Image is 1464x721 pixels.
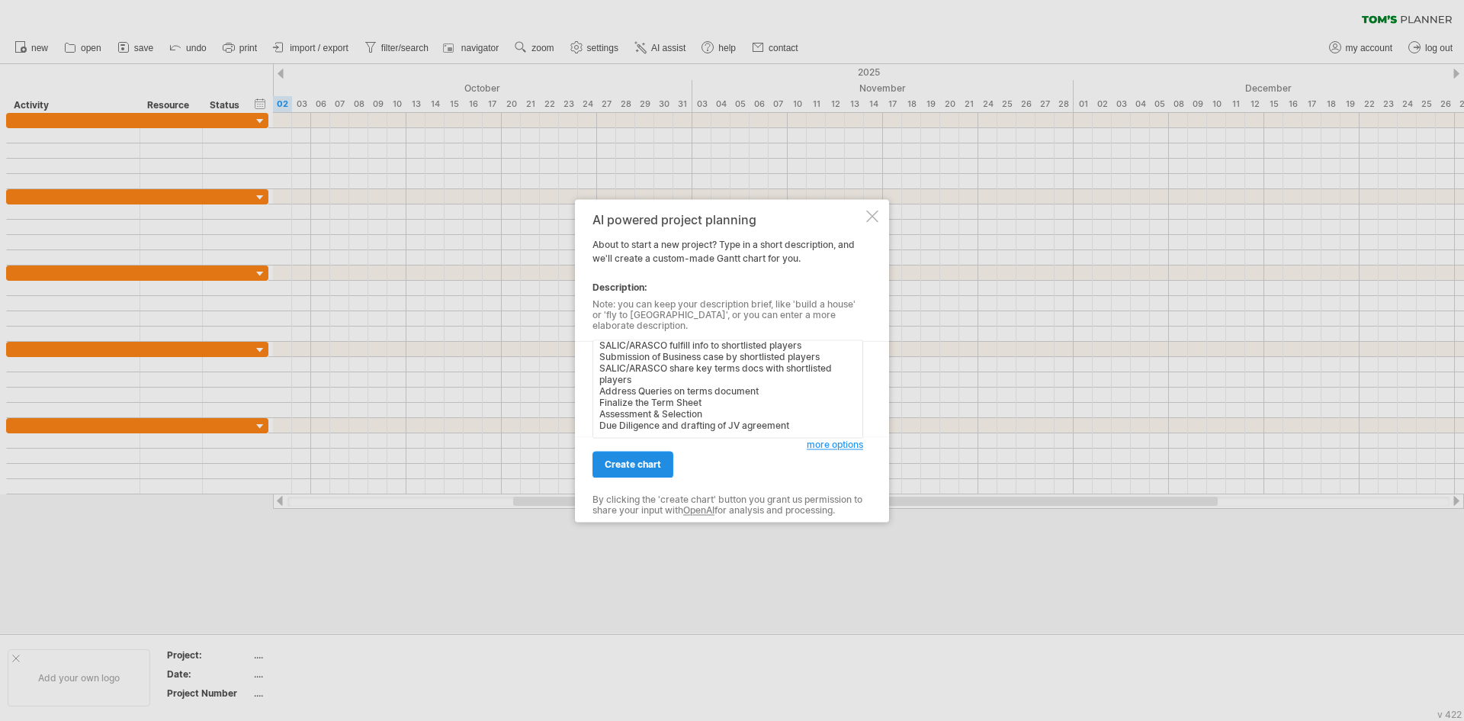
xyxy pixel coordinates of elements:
[592,213,863,508] div: About to start a new project? Type in a short description, and we'll create a custom-made Gantt c...
[807,439,863,450] span: more options
[592,213,863,227] div: AI powered project planning
[807,438,863,452] a: more options
[592,281,863,295] div: Description:
[592,494,863,517] div: By clicking the 'create chart' button you grant us permission to share your input with for analys...
[605,459,661,470] span: create chart
[592,299,863,332] div: Note: you can keep your description brief, like 'build a house' or 'fly to [GEOGRAPHIC_DATA]', or...
[683,505,714,517] a: OpenAI
[592,451,673,478] a: create chart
